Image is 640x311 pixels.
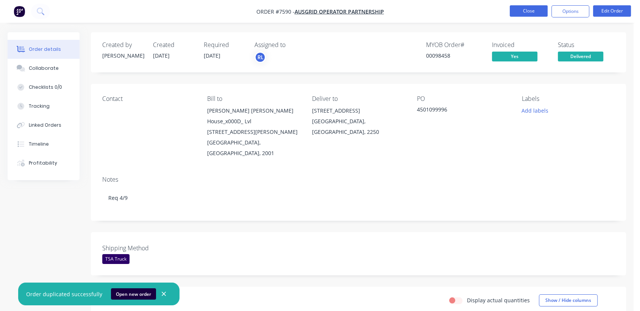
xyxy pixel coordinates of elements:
[8,59,80,78] button: Collaborate
[492,41,549,49] div: Invoiced
[417,95,510,102] div: PO
[204,52,220,59] span: [DATE]
[426,41,483,49] div: MYOB Order #
[312,116,405,137] div: [GEOGRAPHIC_DATA], [GEOGRAPHIC_DATA], 2250
[102,41,144,49] div: Created by
[467,296,530,304] label: Display actual quantities
[29,84,62,91] div: Checklists 0/0
[539,294,598,306] button: Show / Hide columns
[312,95,405,102] div: Deliver to
[256,8,295,15] span: Order #7590 -
[26,290,102,298] div: Order duplicated successfully
[558,41,615,49] div: Status
[312,105,405,116] div: [STREET_ADDRESS]
[102,52,144,60] div: [PERSON_NAME]
[207,95,300,102] div: Bill to
[558,52,603,61] span: Delivered
[207,105,300,137] div: [PERSON_NAME] [PERSON_NAME] House_x000D_ Lvl [STREET_ADDRESS][PERSON_NAME]
[254,52,266,63] button: RL
[510,5,548,17] button: Close
[492,52,537,61] span: Yes
[8,40,80,59] button: Order details
[522,95,615,102] div: Labels
[29,160,57,166] div: Profitability
[207,137,300,159] div: [GEOGRAPHIC_DATA], [GEOGRAPHIC_DATA], 2001
[29,65,59,72] div: Collaborate
[102,176,615,183] div: Notes
[102,95,195,102] div: Contact
[417,105,510,116] div: 4501099996
[254,41,330,49] div: Assigned to
[558,52,603,63] button: Delivered
[153,52,170,59] span: [DATE]
[204,41,245,49] div: Required
[8,116,80,135] button: Linked Orders
[8,154,80,173] button: Profitability
[295,8,384,15] a: Ausgrid Operator Partnership
[102,243,197,253] label: Shipping Method
[14,6,25,17] img: Factory
[518,105,553,116] button: Add labels
[312,105,405,137] div: [STREET_ADDRESS][GEOGRAPHIC_DATA], [GEOGRAPHIC_DATA], 2250
[29,141,49,148] div: Timeline
[551,5,589,17] button: Options
[102,186,615,209] div: Req 4/9
[8,135,80,154] button: Timeline
[111,288,156,300] button: Open new order
[8,97,80,116] button: Tracking
[29,122,61,129] div: Linked Orders
[426,52,483,60] div: 00098458
[29,46,61,53] div: Order details
[153,41,195,49] div: Created
[207,105,300,159] div: [PERSON_NAME] [PERSON_NAME] House_x000D_ Lvl [STREET_ADDRESS][PERSON_NAME][GEOGRAPHIC_DATA], [GEO...
[102,254,130,264] div: TSA Truck
[8,78,80,97] button: Checklists 0/0
[593,5,631,17] button: Edit Order
[29,103,50,110] div: Tracking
